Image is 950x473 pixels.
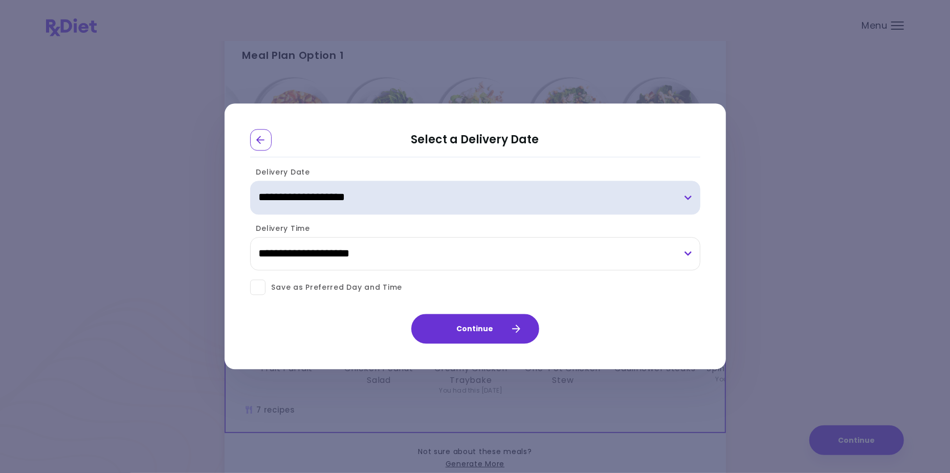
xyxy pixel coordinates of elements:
[266,281,403,294] span: Save as Preferred Day and Time
[250,167,310,177] label: Delivery Date
[250,129,700,157] h2: Select a Delivery Date
[250,223,310,233] label: Delivery Time
[411,314,539,344] button: Continue
[250,129,272,150] div: Go Back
